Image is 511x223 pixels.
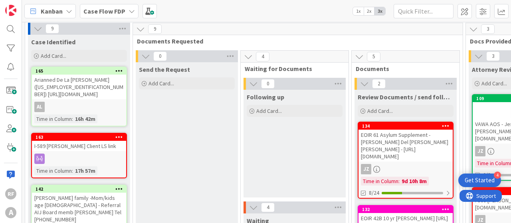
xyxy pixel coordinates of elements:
span: 0 [153,51,167,61]
div: Arianned De La [PERSON_NAME] ([US_EMPLOYER_IDENTIFICATION_NUMBER]) [URL][DOMAIN_NAME] [32,75,126,99]
span: Kanban [41,6,63,16]
span: 3 [481,24,495,34]
b: Case Flow FDP [83,7,125,15]
span: Documents [356,65,450,73]
img: Visit kanbanzone.com [5,5,16,16]
div: A [5,207,16,218]
div: 17h 57m [73,166,97,175]
div: AL [34,102,45,112]
span: 3x [374,7,385,15]
span: 0 [261,79,275,89]
div: 132 [358,206,453,213]
span: 5 [367,52,380,61]
div: AL [32,102,126,112]
span: 8/24 [369,189,379,197]
div: Time in Column [34,166,72,175]
span: Following up [247,93,284,101]
span: : [72,114,73,123]
div: 142 [36,186,126,192]
span: 0/9 [483,171,491,179]
span: 1x [353,7,364,15]
div: 163 [32,134,126,141]
span: 2x [364,7,374,15]
span: Case Identified [31,38,75,46]
div: 132 [362,207,453,212]
span: Review Documents / send follow up requests [358,93,454,101]
div: 134 [362,123,453,129]
div: 163 [36,134,126,140]
div: 163I-589 [PERSON_NAME] Client LS link [32,134,126,151]
span: : [398,177,400,186]
div: 134 [358,122,453,130]
div: 16h 42m [73,114,97,123]
div: Time in Column [361,177,398,186]
div: 134EOIR 61 Asylum Supplement - [PERSON_NAME] Del [PERSON_NAME] [PERSON_NAME] - [URL][DOMAIN_NAME] [358,122,453,162]
div: JZ [361,164,371,174]
div: Get Started [465,176,495,184]
div: 9d 10h 8m [400,177,429,186]
div: 165 [32,67,126,75]
div: Time in Column [34,114,72,123]
span: 4 [261,203,275,212]
span: Add Card... [367,107,393,114]
span: 2 [372,79,386,89]
input: Quick Filter... [394,4,454,18]
div: I-589 [PERSON_NAME] Client LS link [32,141,126,151]
div: EOIR 61 Asylum Supplement - [PERSON_NAME] Del [PERSON_NAME] [PERSON_NAME] - [URL][DOMAIN_NAME] [358,130,453,162]
span: 9 [148,24,162,34]
span: Support [17,1,36,11]
span: 3 [486,51,500,61]
div: Open Get Started checklist, remaining modules: 4 [458,174,501,187]
span: Waiting for Documents [245,65,339,73]
span: : [72,166,73,175]
div: RF [5,188,16,199]
div: JZ [475,146,485,156]
div: JZ [358,164,453,174]
span: 9 [46,24,59,34]
span: Add Card... [41,52,66,59]
div: 4 [494,172,501,179]
span: Add Card... [481,80,507,87]
span: Documents Requested [137,37,453,45]
div: 165Arianned De La [PERSON_NAME] ([US_EMPLOYER_IDENTIFICATION_NUMBER]) [URL][DOMAIN_NAME] [32,67,126,99]
div: 165 [36,68,126,74]
span: Add Card... [149,80,174,87]
span: Add Card... [256,107,282,114]
div: 142 [32,186,126,193]
span: Send the Request [139,65,190,73]
span: 4 [256,52,269,61]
